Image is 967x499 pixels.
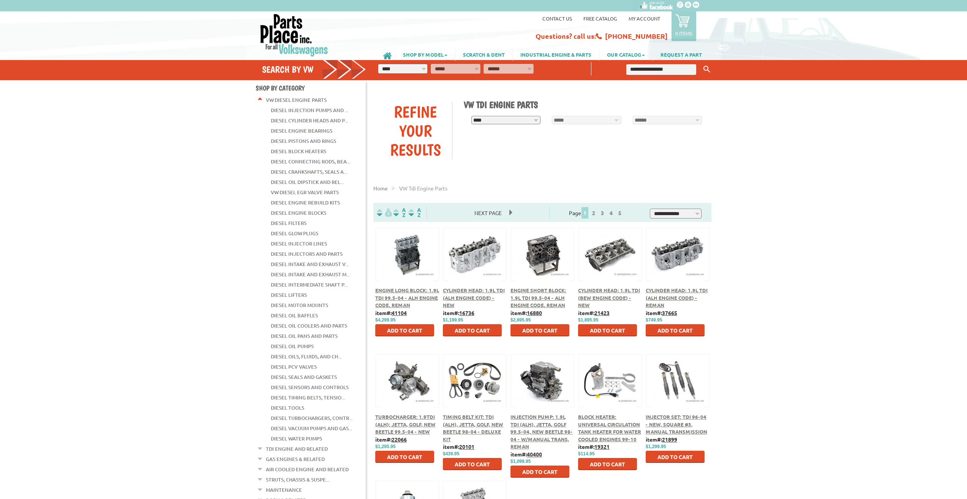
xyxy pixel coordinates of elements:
[599,48,653,61] a: OUR CATALOG
[271,321,347,331] a: Diesel Oil Coolers and Parts
[443,309,474,316] b: item#:
[271,157,350,166] a: Diesel Connecting Rods, Bea...
[629,15,660,22] a: My Account
[522,468,558,475] span: Add to Cart
[375,444,395,449] span: $1,295.95
[271,167,347,177] a: Diesel Crankshafts, Seals a...
[578,458,637,470] button: Add to Cart
[646,324,705,336] button: Add to Cart
[271,228,318,238] a: Diesel Glow Plugs
[271,239,327,249] a: Diesel Injector Lines
[399,185,447,192] span: VW tdi engine parts
[459,443,474,450] u: 20101
[392,436,407,443] u: 22066
[510,413,573,450] a: Injection Pump: 1.9L TDI (ALH), Jetta, Golf 99.5-04, New Beetle 98-04 - w/Manual Trans, Reman
[467,207,509,219] span: Next Page
[271,300,328,310] a: Diesel Motor Mounts
[522,327,558,334] span: Add to Cart
[271,126,332,136] a: Diesel Engine Bearings
[266,444,328,454] a: TDI Engine and Related
[387,327,422,334] span: Add to Cart
[675,30,692,36] p: 0 items
[513,48,599,61] a: INDUSTRIAL ENGINE & PARTS
[271,393,345,402] a: Diesel Timing Belts, Tensio...
[443,324,502,336] button: Add to Cart
[549,206,644,219] div: Page
[271,177,344,187] a: Diesel Oil Dipstick and Rel...
[578,413,641,442] a: Block Heater: Universal Circulation Tank Heater For Water Cooled Engines 99-10
[646,413,707,435] a: Injector Set: TDI 96-04 - New, Square #3, Manual Transmission
[646,309,677,316] b: item#:
[590,209,597,216] a: 2
[578,287,640,308] a: Cylinder Head: 1.9L TDI (BEW Engine Code) - New
[271,290,307,300] a: Diesel Lifters
[271,105,348,115] a: Diesel Injection Pumps and ...
[271,218,307,228] a: Diesel Filters
[271,413,352,423] a: Diesel Turbochargers, Contr...
[271,198,340,208] a: Diesel Engine Rebuild Kits
[375,413,436,435] span: Turbocharger: 1.9TDI (ALH); Jetta, Golf, New Beetle 99.5-04 - New
[271,372,337,382] a: Diesel Seals and Gaskets
[271,310,318,320] a: Diesel Oil Baffles
[510,287,566,308] a: Engine Short Block: 1.9L TDI 99.5-04 - ALH Engine Code, Reman
[510,466,569,478] button: Add to Cart
[646,444,666,449] span: $1,299.95
[443,287,505,308] a: Cylinder Head: 1.9L TDI (ALH Engine Code) - New
[392,309,407,316] u: 41104
[266,475,329,485] a: Struts, Chassis & Suspe...
[672,11,696,41] a: 0 items
[443,413,503,442] a: Timing Belt Kit: TDI (ALH), Jetta, Golf, New Beetle 98-04 - Deluxe Kit
[271,187,339,197] a: VW Diesel EGR Valve Parts
[259,13,329,57] img: Parts Place Inc!
[464,99,706,110] h1: VW TDI Engine Parts
[443,317,463,323] span: $1,199.95
[373,185,388,192] a: Home
[375,287,439,308] a: Engine Long Block: 1.9L TDI 99.5-04 - ALH Engine Code, Reman
[262,64,366,75] h4: Search by VW
[590,461,625,467] span: Add to Cart
[375,317,395,323] span: $4,299.95
[271,249,343,259] a: Diesel Injectors and Parts
[256,84,366,92] h4: Shop By Category
[455,48,512,61] a: SCRATCH & DENT
[392,208,407,217] img: Sort by Headline
[590,327,625,334] span: Add to Cart
[387,453,422,460] span: Add to Cart
[510,317,531,323] span: $2,895.95
[455,461,490,467] span: Add to Cart
[653,48,709,61] a: REQUEST A PART
[271,352,341,361] a: Diesel Oils, Fluids, and Ch...
[646,287,708,308] a: Cylinder Head: 1.9L TDI (ALH Engine Code) - Reman
[271,403,304,413] a: Diesel Tools
[542,15,572,22] a: Contact us
[375,436,407,443] b: item#:
[594,443,610,450] u: 19321
[510,459,531,464] span: $1,099.95
[646,451,705,463] button: Add to Cart
[581,207,588,219] span: 1
[375,451,434,463] button: Add to Cart
[578,317,598,323] span: $1,895.95
[510,451,542,458] b: item#:
[578,451,594,456] span: $114.95
[443,458,502,470] button: Add to Cart
[271,269,350,279] a: Diesel Intake and Exhaust M...
[266,95,327,105] a: VW Diesel Engine Parts
[646,436,677,443] b: item#:
[657,453,693,460] span: Add to Cart
[271,136,336,146] a: Diesel Pistons and Rings
[271,280,348,290] a: Diesel Intermediate Shaft P...
[271,208,326,218] a: Diesel Engine Blocks
[271,146,326,156] a: Diesel Block Heaters
[455,327,490,334] span: Add to Cart
[375,309,407,316] b: item#:
[616,209,623,216] a: 5
[510,324,569,336] button: Add to Cart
